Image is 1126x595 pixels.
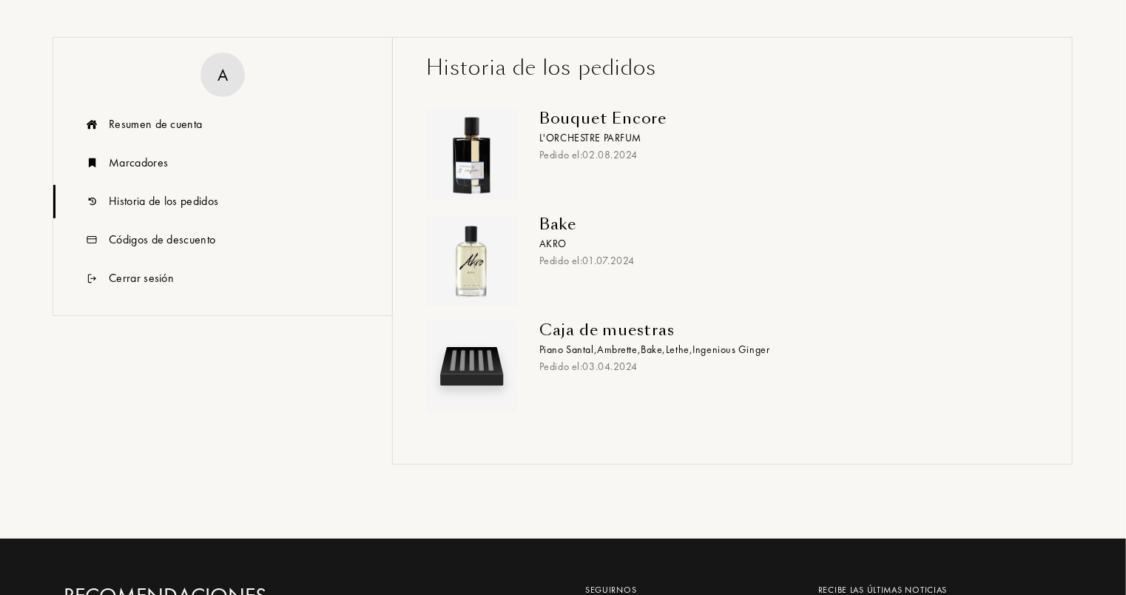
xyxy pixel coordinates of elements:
[539,359,1028,374] div: Pedido el: 03 . 04 . 2024
[218,61,228,87] div: A
[693,343,770,356] span: Ingenious Ginger
[430,219,513,303] img: Bake
[539,236,1028,252] div: Akro
[83,185,101,218] img: icn_history.svg
[597,343,641,356] span: Ambrette ,
[641,343,666,356] span: Bake ,
[539,130,1028,146] div: L'Orchestre Parfum
[539,343,597,356] span: Piano Santal ,
[539,215,1028,233] div: Bake
[666,343,692,356] span: Lethe ,
[430,113,513,197] img: Bouquet Encore
[83,262,101,295] img: icn_logout.svg
[539,147,1028,163] div: Pedido el: 02 . 08 . 2024
[109,115,202,133] div: Resumen de cuenta
[109,269,174,287] div: Cerrar sesión
[109,231,215,249] div: Códigos de descuento
[426,53,1039,84] div: Historia de los pedidos
[430,325,513,409] img: sample box
[83,108,101,141] img: icn_overview.svg
[109,154,168,172] div: Marcadores
[539,321,1028,339] div: Caja de muestras
[539,110,1028,127] div: Bouquet Encore
[109,192,218,210] div: Historia de los pedidos
[83,223,101,257] img: icn_code.svg
[539,253,1028,269] div: Pedido el: 01 . 07 . 2024
[83,147,101,180] img: icn_book.svg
